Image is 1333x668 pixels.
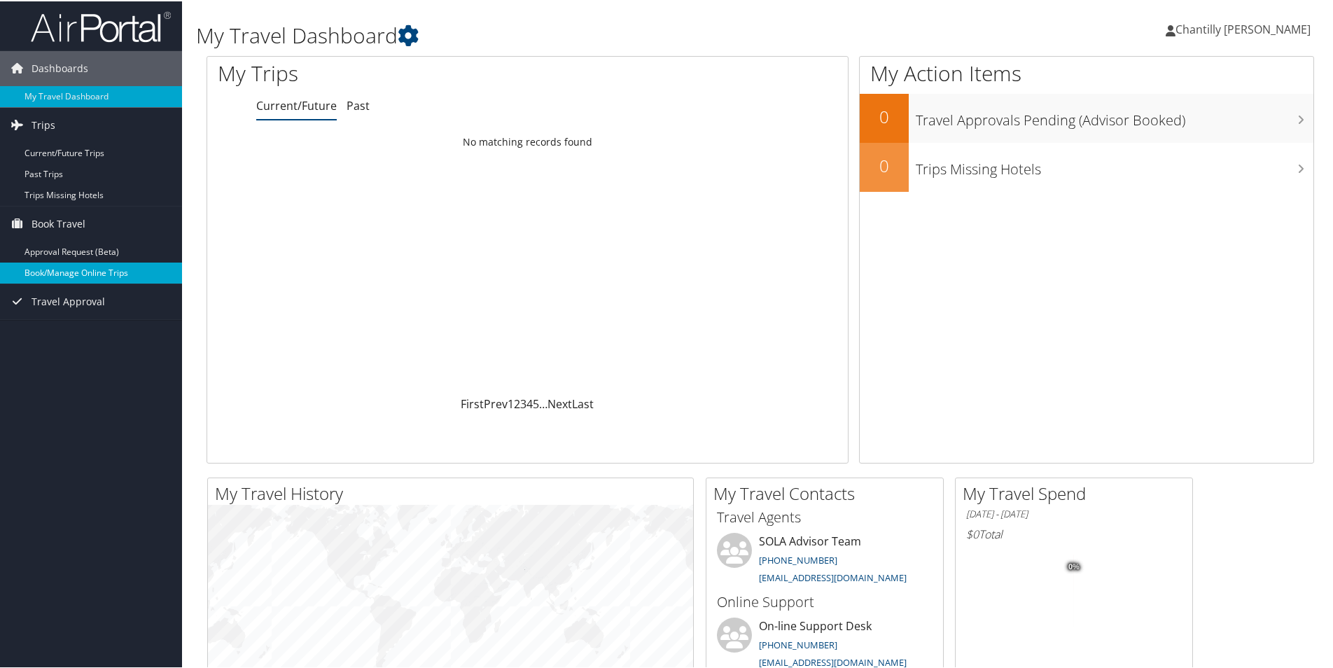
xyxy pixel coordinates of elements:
[514,395,520,410] a: 2
[347,97,370,112] a: Past
[32,50,88,85] span: Dashboards
[539,395,547,410] span: …
[461,395,484,410] a: First
[759,570,907,583] a: [EMAIL_ADDRESS][DOMAIN_NAME]
[1166,7,1325,49] a: Chantilly [PERSON_NAME]
[215,480,693,504] h2: My Travel History
[717,506,933,526] h3: Travel Agents
[508,395,514,410] a: 1
[32,205,85,240] span: Book Travel
[966,525,1182,541] h6: Total
[963,480,1192,504] h2: My Travel Spend
[256,97,337,112] a: Current/Future
[759,655,907,667] a: [EMAIL_ADDRESS][DOMAIN_NAME]
[484,395,508,410] a: Prev
[916,102,1313,129] h3: Travel Approvals Pending (Advisor Booked)
[860,153,909,176] h2: 0
[713,480,943,504] h2: My Travel Contacts
[196,20,949,49] h1: My Travel Dashboard
[32,106,55,141] span: Trips
[526,395,533,410] a: 4
[759,637,837,650] a: [PHONE_NUMBER]
[860,57,1313,87] h1: My Action Items
[759,552,837,565] a: [PHONE_NUMBER]
[860,104,909,127] h2: 0
[31,9,171,42] img: airportal-logo.png
[717,591,933,611] h3: Online Support
[1068,562,1080,570] tspan: 0%
[860,92,1313,141] a: 0Travel Approvals Pending (Advisor Booked)
[218,57,571,87] h1: My Trips
[966,525,979,541] span: $0
[1175,20,1311,36] span: Chantilly [PERSON_NAME]
[547,395,572,410] a: Next
[966,506,1182,520] h6: [DATE] - [DATE]
[860,141,1313,190] a: 0Trips Missing Hotels
[520,395,526,410] a: 3
[572,395,594,410] a: Last
[533,395,539,410] a: 5
[32,283,105,318] span: Travel Approval
[207,128,848,153] td: No matching records found
[710,531,940,589] li: SOLA Advisor Team
[916,151,1313,178] h3: Trips Missing Hotels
